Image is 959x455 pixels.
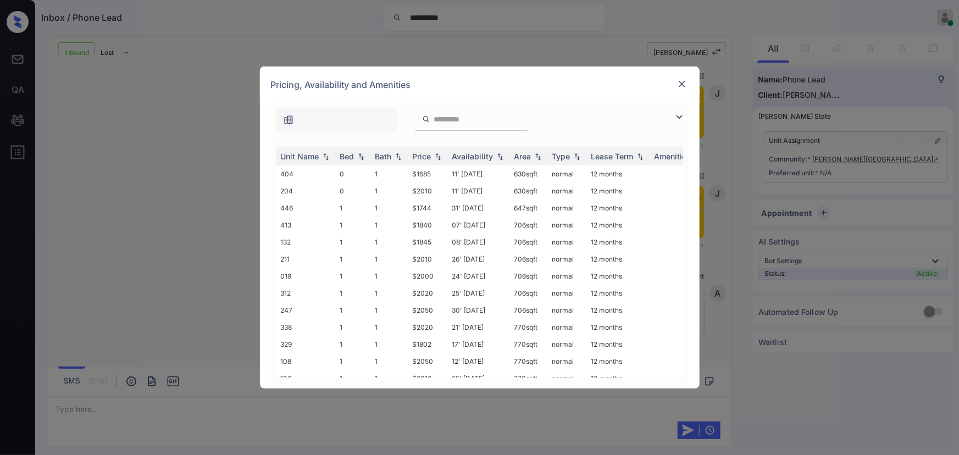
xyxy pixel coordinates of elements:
td: 404 [276,165,336,182]
td: 1 [336,217,371,234]
td: 1 [336,319,371,336]
img: icon-zuma [283,114,294,125]
td: $2010 [408,370,448,387]
td: 12 months [587,285,650,302]
td: 12 months [587,370,650,387]
img: sorting [572,153,583,160]
div: Availability [452,152,494,161]
img: icon-zuma [422,114,430,124]
td: 1 [336,234,371,251]
td: normal [548,370,587,387]
td: 106 [276,370,336,387]
td: normal [548,165,587,182]
td: 312 [276,285,336,302]
td: 1 [371,285,408,302]
td: $2050 [408,353,448,370]
div: Amenities [655,152,691,161]
td: 26' [DATE] [448,251,510,268]
td: 1 [371,336,408,353]
img: sorting [533,153,544,160]
td: $2020 [408,319,448,336]
td: $2050 [408,302,448,319]
td: 329 [276,336,336,353]
div: Area [514,152,531,161]
td: 12 months [587,182,650,199]
td: 1 [336,336,371,353]
td: normal [548,319,587,336]
td: 770 sqft [510,319,548,336]
td: 25' [DATE] [448,285,510,302]
td: 630 sqft [510,165,548,182]
td: 25' [DATE] [448,370,510,387]
td: 1 [371,370,408,387]
td: 247 [276,302,336,319]
td: 630 sqft [510,182,548,199]
td: $1744 [408,199,448,217]
td: 647 sqft [510,199,548,217]
div: Bath [375,152,392,161]
td: $1845 [408,234,448,251]
td: 706 sqft [510,302,548,319]
td: 446 [276,199,336,217]
td: 08' [DATE] [448,234,510,251]
td: 12 months [587,336,650,353]
td: 12 months [587,302,650,319]
td: 108 [276,353,336,370]
td: normal [548,336,587,353]
td: 706 sqft [510,234,548,251]
td: $2020 [408,285,448,302]
div: Pricing, Availability and Amenities [260,66,700,103]
td: 1 [336,302,371,319]
td: 12 months [587,268,650,285]
td: 12 months [587,234,650,251]
td: 12 months [587,353,650,370]
img: sorting [635,153,646,160]
td: 12 months [587,319,650,336]
div: Unit Name [281,152,319,161]
td: 1 [371,234,408,251]
td: 1 [336,353,371,370]
td: 1 [371,199,408,217]
td: 019 [276,268,336,285]
td: 1 [371,182,408,199]
td: 1 [371,319,408,336]
td: 706 sqft [510,285,548,302]
td: 770 sqft [510,370,548,387]
td: $2010 [408,251,448,268]
img: sorting [495,153,506,160]
img: close [677,79,688,90]
td: 1 [371,302,408,319]
img: sorting [433,153,444,160]
td: 1 [371,217,408,234]
td: 1 [336,268,371,285]
td: 12 months [587,199,650,217]
td: normal [548,182,587,199]
td: 0 [336,182,371,199]
td: 12 months [587,217,650,234]
td: 1 [371,353,408,370]
div: Bed [340,152,354,161]
img: sorting [320,153,331,160]
td: 413 [276,217,336,234]
td: normal [548,302,587,319]
td: 770 sqft [510,336,548,353]
td: 706 sqft [510,217,548,234]
td: 21' [DATE] [448,319,510,336]
td: 24' [DATE] [448,268,510,285]
td: normal [548,217,587,234]
td: normal [548,285,587,302]
td: normal [548,251,587,268]
td: 770 sqft [510,353,548,370]
td: 706 sqft [510,268,548,285]
td: 1 [336,199,371,217]
div: Type [552,152,570,161]
div: Price [413,152,431,161]
td: 1 [371,268,408,285]
td: 0 [336,165,371,182]
td: 338 [276,319,336,336]
td: 12 months [587,165,650,182]
td: 12' [DATE] [448,353,510,370]
td: $1840 [408,217,448,234]
td: 1 [371,165,408,182]
td: $2000 [408,268,448,285]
